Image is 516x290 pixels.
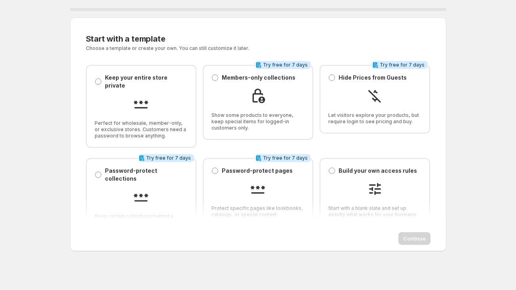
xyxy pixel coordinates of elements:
[263,62,308,68] span: Try free for 7 days
[105,74,188,90] p: Keep your entire store private
[95,120,188,139] span: Perfect for wholesale, member-only, or exclusive stores. Customers need a password to browse anyt...
[133,189,149,205] img: Password-protect collections
[211,112,305,131] span: Show some products to everyone, keep special items for logged-in customers only.
[105,167,188,183] p: Password-protect collections
[263,155,308,161] span: Try free for 7 days
[222,74,295,82] p: Members-only collections
[367,181,383,197] img: Build your own access rules
[133,96,149,112] img: Keep your entire store private
[222,167,293,175] p: Password-protect pages
[146,155,191,161] span: Try free for 7 days
[328,205,421,218] span: Start with a blank slate and set up exactly what works for your business.
[250,88,266,104] img: Members-only collections
[86,34,166,44] span: Start with a template
[250,181,266,197] img: Password-protect pages
[380,62,425,68] span: Try free for 7 days
[339,74,407,82] p: Hide Prices from Guests
[86,45,337,52] p: Choose a template or create your own. You can still customize it later.
[328,112,421,125] span: Let visitors explore your products, but require login to see pricing and buy.
[339,167,417,175] p: Build your own access rules
[95,213,188,232] span: Keep certain collections behind a password while the rest of your store is open.
[211,205,305,218] span: Protect specific pages like lookbooks, catalogs, or special content.
[367,88,383,104] img: Hide Prices from Guests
